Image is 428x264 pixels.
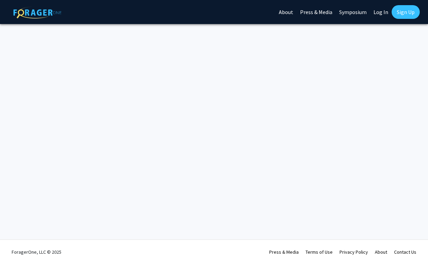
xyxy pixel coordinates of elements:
a: Privacy Policy [340,249,368,255]
a: Press & Media [269,249,299,255]
a: Terms of Use [306,249,333,255]
a: Sign Up [392,5,420,19]
a: Contact Us [394,249,416,255]
a: About [375,249,387,255]
div: ForagerOne, LLC © 2025 [12,240,61,264]
img: ForagerOne Logo [13,7,61,19]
